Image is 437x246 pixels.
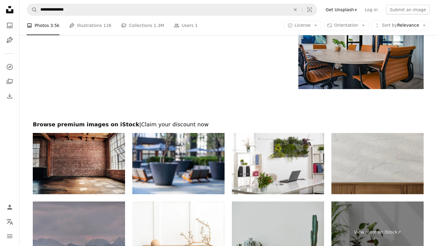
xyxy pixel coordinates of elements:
[121,16,164,35] a: Collections 1.3M
[284,21,321,30] button: License
[295,23,311,28] span: License
[139,121,209,128] span: | Claim your discount now
[195,22,198,29] span: 1
[4,4,16,17] a: Home — Unsplash
[174,16,198,35] a: Users 1
[4,34,16,46] a: Illustrations
[33,133,125,194] img: Red brick wall, loft interior design
[4,216,16,228] button: Language
[27,4,37,15] button: Search Unsplash
[154,22,164,29] span: 1.3M
[382,22,419,28] span: Relevance
[132,133,225,194] img: Outdoor Courtyard of Corporate Buildings
[4,230,16,242] button: Menu
[4,201,16,213] a: Log in / Sign up
[386,5,430,15] button: Submit an image
[4,75,16,88] a: Collections
[232,133,324,194] img: Working in a green office
[289,4,302,15] button: Clear
[4,61,16,73] a: Explore
[298,45,424,50] a: brown wooden 9-piece office table and chairs
[382,23,397,28] span: Sort by
[324,21,369,30] button: Orientation
[69,16,111,35] a: Illustrations 126
[334,23,358,28] span: Orientation
[302,4,317,15] button: Visual search
[331,133,424,194] img: Wooden cabinet with white cement wall home decor
[371,21,430,30] button: Sort byRelevance
[4,19,16,32] a: Photos
[27,4,317,16] form: Find visuals sitewide
[33,121,424,128] h2: Browse premium images on iStock
[103,22,112,29] span: 126
[298,5,424,89] img: brown wooden 9-piece office table and chairs
[361,5,381,15] a: Log in
[4,90,16,102] a: Download History
[322,5,361,15] a: Get Unsplash+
